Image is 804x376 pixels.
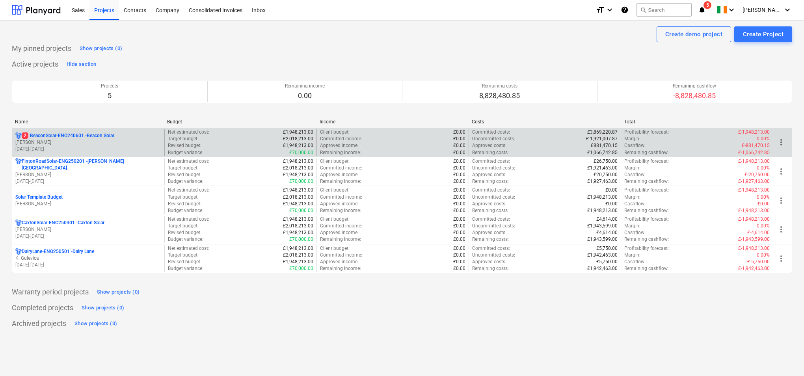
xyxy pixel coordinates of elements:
[624,245,669,252] p: Profitability forecast :
[15,146,161,153] p: [DATE] - [DATE]
[757,201,770,207] p: £0.00
[289,236,313,243] p: £70,000.00
[594,158,618,165] p: £26,750.00
[596,5,605,15] i: format_size
[453,265,465,272] p: £0.00
[320,129,350,136] p: Client budget :
[596,259,618,265] p: £5,750.00
[738,178,770,185] p: £-1,927,463.00
[289,207,313,214] p: £70,000.00
[624,252,640,259] p: Margin :
[168,236,203,243] p: Budget variance :
[285,83,325,89] p: Remaining income
[168,265,203,272] p: Budget variance :
[605,187,618,194] p: £0.00
[453,142,465,149] p: £0.00
[453,129,465,136] p: £0.00
[283,187,313,194] p: £1,948,213.00
[453,136,465,142] p: £0.00
[15,158,22,171] div: Project has multi currencies enabled
[453,223,465,229] p: £0.00
[472,245,510,252] p: Committed costs :
[472,129,510,136] p: Committed costs :
[320,194,362,201] p: Committed income :
[624,142,646,149] p: Cashflow :
[168,207,203,214] p: Budget variance :
[283,136,313,142] p: £2,018,213.00
[168,171,201,178] p: Revised budget :
[757,136,770,142] p: 0.00%
[453,165,465,171] p: £0.00
[67,60,96,69] div: Hide section
[168,136,199,142] p: Target budget :
[320,149,361,156] p: Remaining income :
[738,265,770,272] p: £-1,942,463.00
[472,259,506,265] p: Approved costs :
[591,142,618,149] p: £881,470.15
[776,167,786,176] span: more_vert
[665,29,722,39] div: Create demo project
[168,252,199,259] p: Target budget :
[168,201,201,207] p: Revised budget :
[15,119,161,125] div: Name
[82,303,124,313] div: Show projects (0)
[15,248,161,268] div: DairyLane-ENG250501 -Dairy LaneK. Gulevica[DATE]-[DATE]
[283,129,313,136] p: £1,948,213.00
[168,187,209,194] p: Net estimated cost :
[283,158,313,165] p: £1,948,213.00
[624,165,640,171] p: Margin :
[15,139,161,146] p: [PERSON_NAME]
[738,207,770,214] p: £-1,948,213.00
[22,220,104,226] p: CaxtonSolar-ENG250301 - Caxton Solar
[624,136,640,142] p: Margin :
[12,287,89,297] p: Warranty period projects
[624,259,646,265] p: Cashflow :
[698,5,706,15] i: notifications
[15,220,22,226] div: Project has multi currencies enabled
[776,254,786,263] span: more_vert
[738,149,770,156] p: £-1,066,742.85
[283,201,313,207] p: £1,948,213.00
[73,317,119,330] button: Show projects (3)
[472,201,506,207] p: Approved costs :
[101,91,118,101] p: 5
[624,236,669,243] p: Remaining cashflow :
[621,5,629,15] i: Knowledge base
[472,252,515,259] p: Uncommitted costs :
[703,1,711,9] span: 5
[747,259,770,265] p: £-5,750.00
[738,216,770,223] p: £-1,948,213.00
[479,91,520,101] p: 8,828,480.85
[453,245,465,252] p: £0.00
[168,223,199,229] p: Target budget :
[283,229,313,236] p: £1,948,213.00
[283,216,313,223] p: £1,948,213.00
[624,178,669,185] p: Remaining cashflow :
[453,207,465,214] p: £0.00
[757,223,770,229] p: 0.00%
[168,194,199,201] p: Target budget :
[320,171,359,178] p: Approved income :
[320,216,350,223] p: Client budget :
[472,265,509,272] p: Remaining costs :
[15,255,161,262] p: K. Gulevica
[472,136,515,142] p: Uncommitted costs :
[15,226,161,233] p: [PERSON_NAME]
[734,26,792,42] button: Create Project
[673,91,716,101] p: -8,828,480.85
[320,158,350,165] p: Client budget :
[168,259,201,265] p: Revised budget :
[472,142,506,149] p: Approved costs :
[472,229,506,236] p: Approved costs :
[12,303,73,313] p: Completed projects
[587,265,618,272] p: £1,942,463.00
[80,302,126,314] button: Show projects (0)
[587,252,618,259] p: £1,942,463.00
[453,149,465,156] p: £0.00
[15,132,161,153] div: 2BeaconSolar-ENG240601 -Beacon Solar[PERSON_NAME][DATE]-[DATE]
[472,178,509,185] p: Remaining costs :
[95,286,141,298] button: Show projects (0)
[168,229,201,236] p: Revised budget :
[65,58,98,71] button: Hide section
[453,216,465,223] p: £0.00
